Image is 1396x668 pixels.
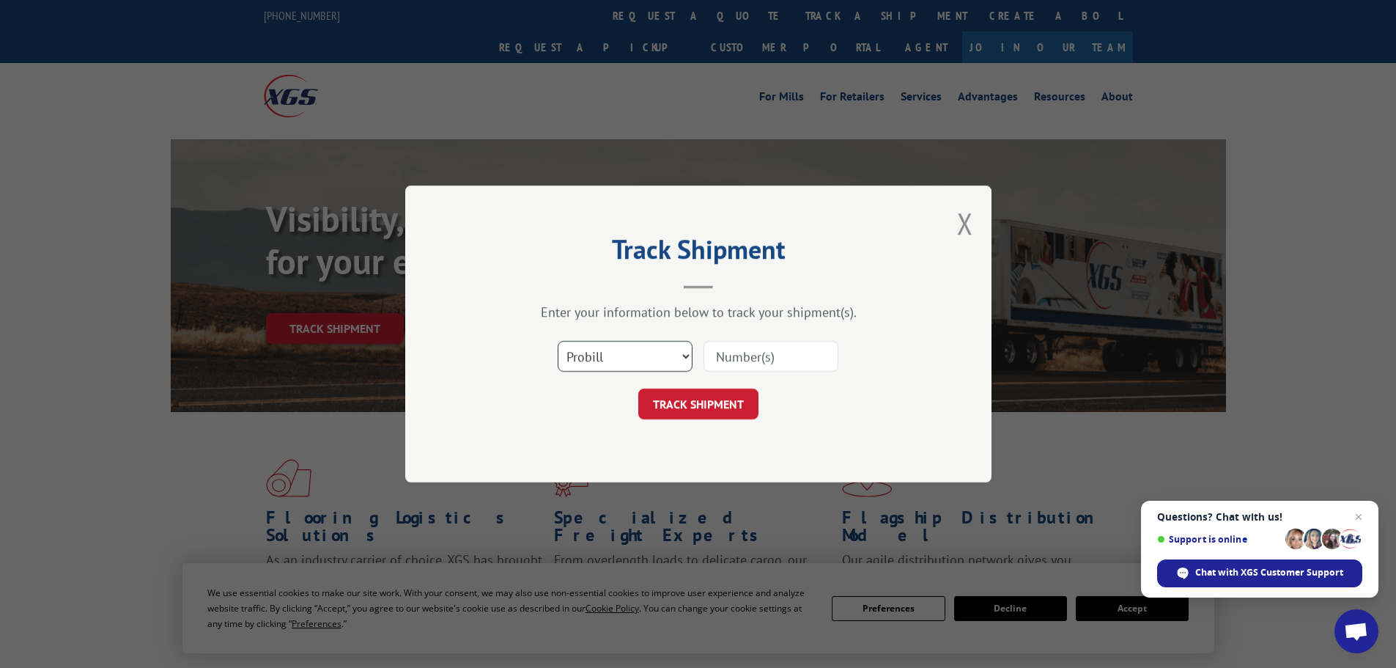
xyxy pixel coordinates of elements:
[1334,609,1378,653] div: Open chat
[1157,511,1362,523] span: Questions? Chat with us!
[1350,508,1367,526] span: Close chat
[1157,559,1362,587] div: Chat with XGS Customer Support
[479,239,918,267] h2: Track Shipment
[1195,566,1343,579] span: Chat with XGS Customer Support
[1157,534,1280,545] span: Support is online
[957,204,973,243] button: Close modal
[703,341,838,372] input: Number(s)
[638,389,758,419] button: TRACK SHIPMENT
[479,304,918,320] div: Enter your information below to track your shipment(s).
